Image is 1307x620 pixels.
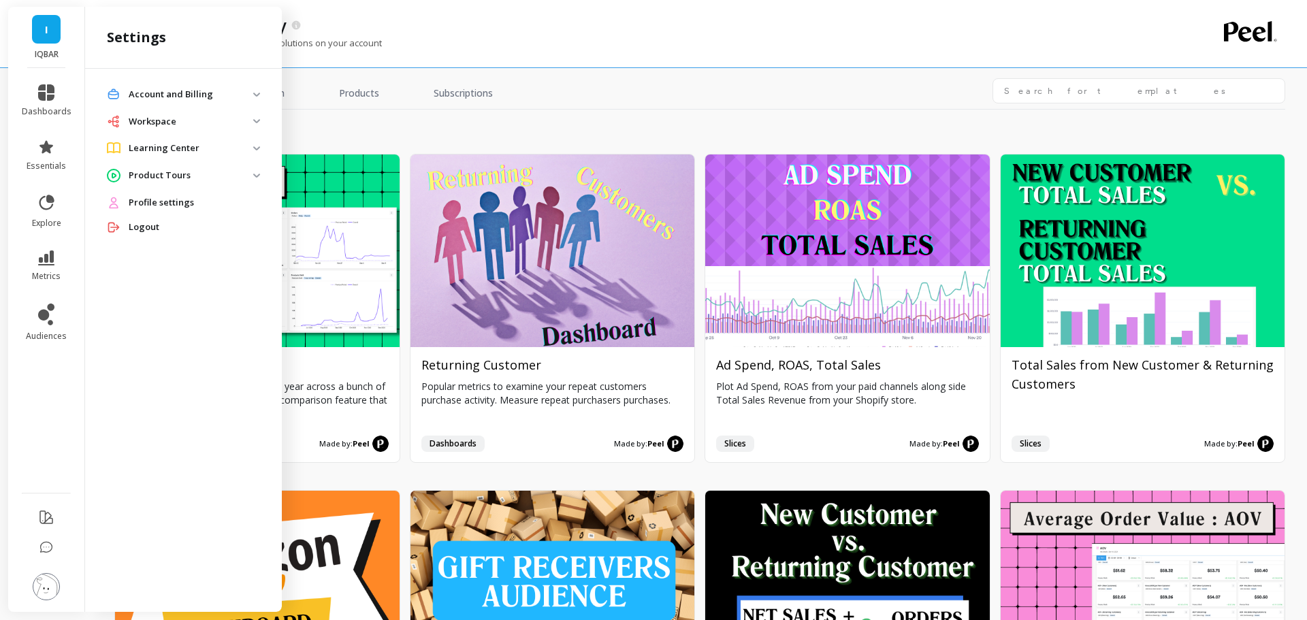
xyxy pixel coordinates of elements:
img: down caret icon [253,174,260,178]
img: navigation item icon [107,115,120,128]
p: Account and Billing [129,88,253,101]
span: metrics [32,271,61,282]
img: down caret icon [253,119,260,123]
nav: Tabs [114,78,509,110]
p: Learning Center [129,142,253,155]
span: audiences [26,331,67,342]
img: navigation item icon [107,88,120,101]
a: Products [323,78,396,110]
span: essentials [27,161,66,172]
span: explore [32,218,61,229]
span: Logout [129,221,159,234]
img: down caret icon [253,146,260,150]
img: navigation item icon [107,142,120,154]
span: I [45,22,48,37]
span: Profile settings [129,196,194,210]
a: Profile settings [129,196,260,210]
img: down caret icon [253,93,260,97]
input: Search for templates [993,78,1285,103]
img: navigation item icon [107,196,120,210]
img: navigation item icon [107,221,120,234]
img: profile picture [33,573,60,600]
p: Product Tours [129,169,253,182]
h2: settings [107,28,166,47]
p: IQBAR [22,49,71,60]
a: Subscriptions [417,78,509,110]
img: navigation item icon [107,169,120,182]
span: dashboards [22,106,71,117]
p: Workspace [129,115,253,129]
h2: growth [114,123,1285,142]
